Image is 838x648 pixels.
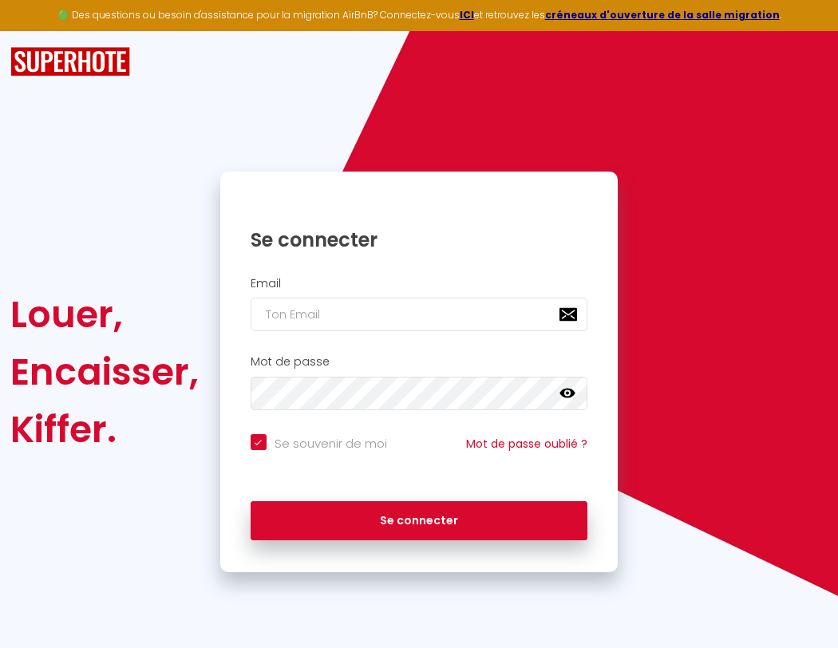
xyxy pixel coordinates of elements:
[545,8,780,22] a: créneaux d'ouverture de la salle migration
[10,401,199,458] div: Kiffer.
[10,343,199,401] div: Encaisser,
[251,501,588,541] button: Se connecter
[251,277,588,290] h2: Email
[251,227,588,252] h1: Se connecter
[10,47,130,77] img: SuperHote logo
[466,436,587,452] a: Mot de passe oublié ?
[460,8,474,22] a: ICI
[251,298,588,331] input: Ton Email
[10,286,199,343] div: Louer,
[251,355,588,369] h2: Mot de passe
